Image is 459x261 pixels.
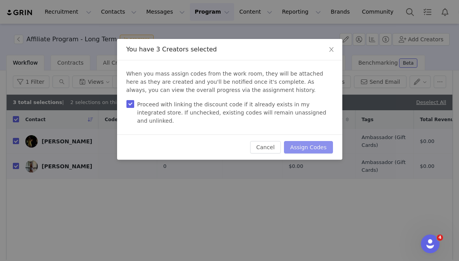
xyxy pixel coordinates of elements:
div: When you mass assign codes from the work room, they will be attached here as they are created and... [117,60,342,134]
iframe: Intercom live chat [421,235,440,253]
i: icon: close [328,46,335,53]
span: 4 [437,235,443,241]
button: Cancel [250,141,281,153]
button: Assign Codes [284,141,333,153]
span: Proceed with linking the discount code if it already exists in my integrated store. If unchecked,... [134,101,333,125]
div: You have 3 Creators selected [126,45,333,54]
button: Close [321,39,342,61]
